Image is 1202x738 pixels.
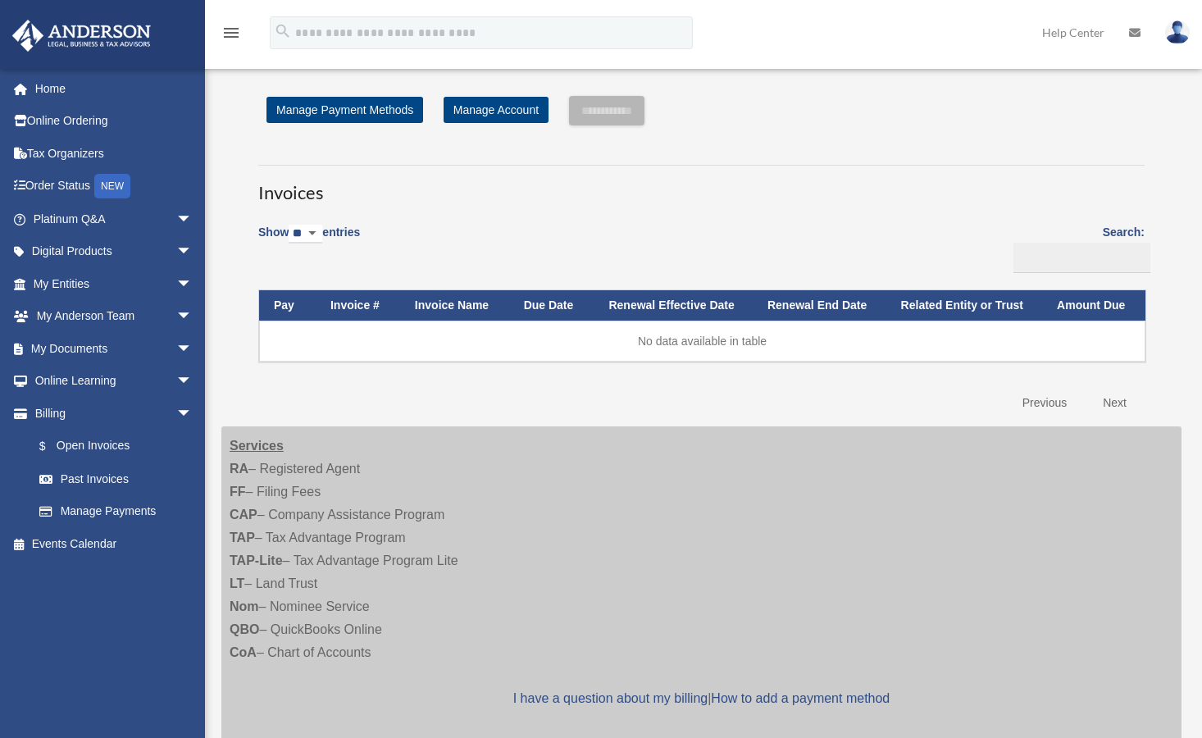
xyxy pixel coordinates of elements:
strong: FF [230,485,246,499]
select: Showentries [289,225,322,244]
a: menu [221,29,241,43]
span: arrow_drop_down [176,203,209,236]
a: Manage Payment Methods [266,97,423,123]
a: Platinum Q&Aarrow_drop_down [11,203,217,235]
th: Invoice #: activate to sort column ascending [316,290,400,321]
th: Invoice Name: activate to sort column ascending [400,290,509,321]
strong: CoA [230,645,257,659]
td: No data available in table [259,321,1145,362]
a: $Open Invoices [23,430,201,463]
strong: CAP [230,508,257,522]
strong: Services [230,439,284,453]
a: Previous [1010,386,1079,420]
a: I have a question about my billing [513,691,708,705]
strong: QBO [230,622,259,636]
th: Renewal Effective Date: activate to sort column ascending [594,290,753,321]
a: Tax Organizers [11,137,217,170]
i: search [274,22,292,40]
span: $ [48,436,57,457]
h3: Invoices [258,165,1145,206]
a: Digital Productsarrow_drop_down [11,235,217,268]
th: Related Entity or Trust: activate to sort column ascending [886,290,1043,321]
strong: TAP [230,531,255,544]
span: arrow_drop_down [176,397,209,430]
a: Next [1090,386,1139,420]
strong: Nom [230,599,259,613]
a: Order StatusNEW [11,170,217,203]
a: How to add a payment method [711,691,890,705]
span: arrow_drop_down [176,300,209,334]
a: Online Learningarrow_drop_down [11,365,217,398]
label: Show entries [258,222,360,260]
div: NEW [94,174,130,198]
a: My Anderson Teamarrow_drop_down [11,300,217,333]
th: Renewal End Date: activate to sort column ascending [753,290,886,321]
span: arrow_drop_down [176,365,209,399]
a: My Entitiesarrow_drop_down [11,267,217,300]
a: Online Ordering [11,105,217,138]
i: menu [221,23,241,43]
th: Amount Due: activate to sort column ascending [1042,290,1145,321]
strong: RA [230,462,248,476]
a: Billingarrow_drop_down [11,397,209,430]
img: Anderson Advisors Platinum Portal [7,20,156,52]
span: arrow_drop_down [176,267,209,301]
a: Events Calendar [11,527,217,560]
a: Manage Payments [23,495,209,528]
th: Due Date: activate to sort column ascending [509,290,594,321]
label: Search: [1008,222,1145,273]
a: My Documentsarrow_drop_down [11,332,217,365]
p: | [230,687,1173,710]
a: Past Invoices [23,462,209,495]
a: Manage Account [444,97,549,123]
img: User Pic [1165,20,1190,44]
a: Home [11,72,217,105]
strong: LT [230,576,244,590]
th: Pay: activate to sort column descending [259,290,316,321]
span: arrow_drop_down [176,235,209,269]
strong: TAP-Lite [230,553,283,567]
input: Search: [1013,243,1150,274]
span: arrow_drop_down [176,332,209,366]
